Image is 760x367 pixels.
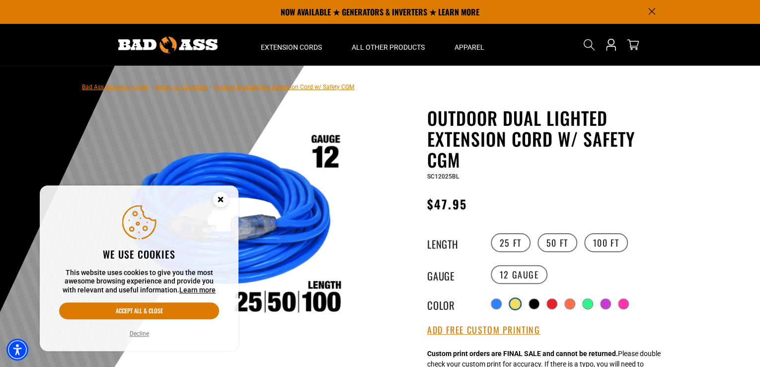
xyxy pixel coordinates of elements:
img: Bad Ass Extension Cords [118,37,218,53]
summary: All Other Products [337,24,440,66]
h2: We use cookies [59,248,219,261]
span: › [210,84,212,91]
span: › [151,84,153,91]
summary: Apparel [440,24,499,66]
a: This website uses cookies to give you the most awesome browsing experience and provide you with r... [179,286,216,294]
span: Extension Cords [261,43,322,52]
button: Add Free Custom Printing [427,325,540,336]
a: Open this option [603,24,619,66]
span: $47.95 [427,195,466,213]
strong: Custom print orders are FINAL SALE and cannot be returned. [427,350,618,358]
legend: Gauge [427,268,477,281]
label: 12 Gauge [491,265,548,284]
a: Return to Collection [155,84,208,91]
label: 25 FT [491,233,531,252]
span: SC12025BL [427,173,459,180]
span: Apparel [455,43,484,52]
p: This website uses cookies to give you the most awesome browsing experience and provide you with r... [59,269,219,295]
summary: Extension Cords [246,24,337,66]
h1: Outdoor Dual Lighted Extension Cord w/ Safety CGM [427,107,671,170]
div: Accessibility Menu [6,339,28,361]
button: Accept all & close [59,302,219,319]
legend: Color [427,297,477,310]
a: Bad Ass Extension Cords [82,84,149,91]
span: Outdoor Dual Lighted Extension Cord w/ Safety CGM [214,84,354,91]
button: Close this option [203,185,238,216]
summary: Search [581,37,597,53]
span: All Other Products [352,43,425,52]
aside: Cookie Consent [40,185,238,352]
label: 100 FT [584,233,628,252]
legend: Length [427,236,477,249]
a: cart [625,39,641,51]
button: Decline [127,329,152,339]
nav: breadcrumbs [82,81,354,92]
label: 50 FT [537,233,577,252]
